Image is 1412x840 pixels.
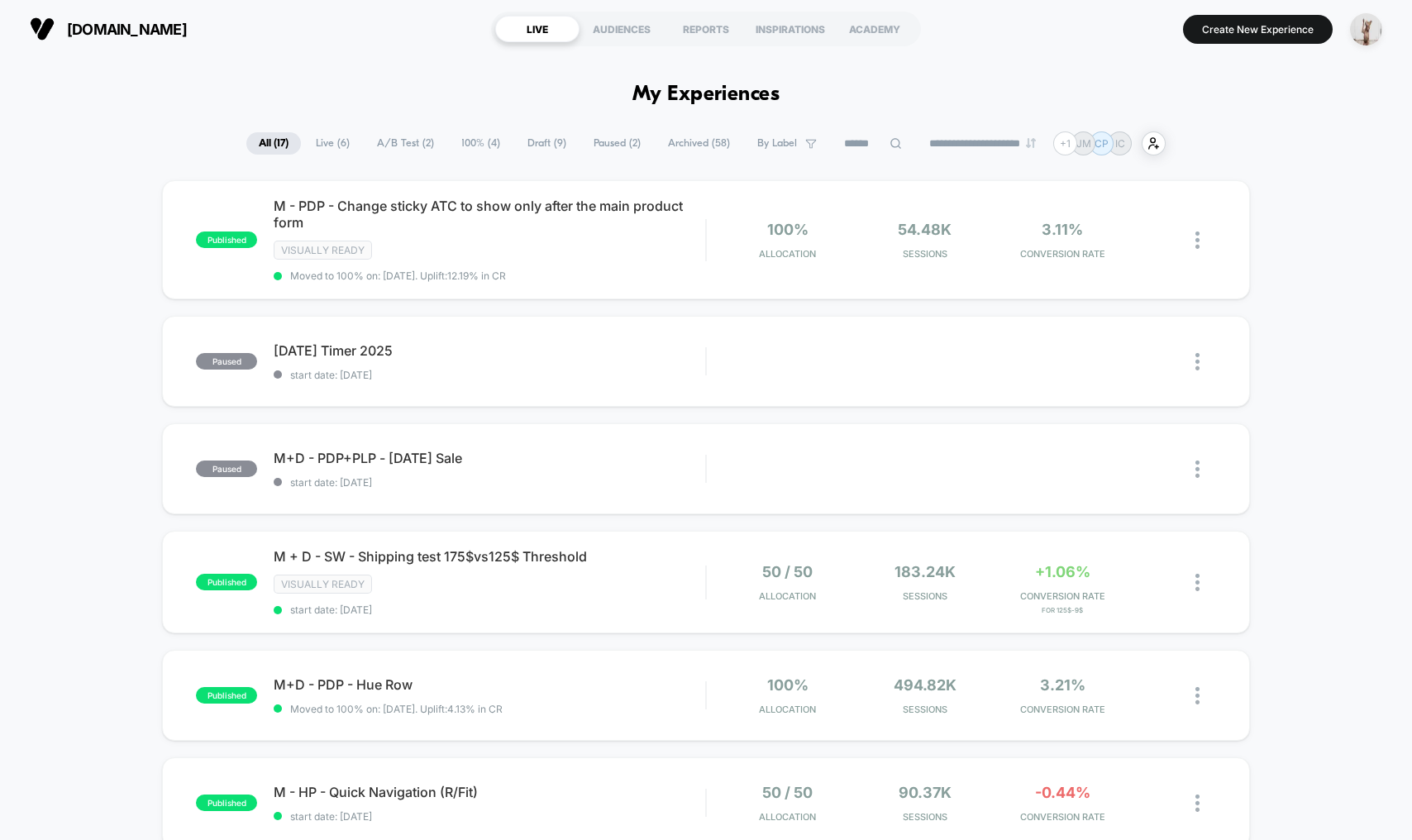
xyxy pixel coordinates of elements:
[762,563,813,580] span: 50 / 50
[1195,231,1200,249] img: close
[196,461,257,477] span: paused
[515,132,579,155] span: Draft ( 9 )
[274,676,705,693] span: M+D - PDP - Hue Row
[899,784,952,801] span: 90.37k
[748,16,832,42] div: INSPIRATIONS
[1076,137,1091,150] p: JM
[1350,13,1382,45] img: ppic
[861,590,990,602] span: Sessions
[894,563,956,580] span: 183.24k
[25,16,192,42] button: [DOMAIN_NAME]
[1042,221,1083,238] span: 3.11%
[656,132,742,155] span: Archived ( 58 )
[274,810,705,823] span: start date: [DATE]
[998,704,1127,715] span: CONVERSION RATE
[274,369,705,381] span: start date: [DATE]
[290,270,506,282] span: Moved to 100% on: [DATE] . Uplift: 12.19% in CR
[1026,138,1036,148] img: end
[274,342,705,359] span: [DATE] Timer 2025
[1095,137,1109,150] p: CP
[1053,131,1077,155] div: + 1
[998,590,1127,602] span: CONVERSION RATE
[861,248,990,260] span: Sessions
[759,248,816,260] span: Allocation
[1195,795,1200,812] img: close
[303,132,362,155] span: Live ( 6 )
[196,574,257,590] span: published
[365,132,446,155] span: A/B Test ( 2 )
[274,241,372,260] span: Visually ready
[998,811,1127,823] span: CONVERSION RATE
[1345,12,1387,46] button: ppic
[759,590,816,602] span: Allocation
[759,704,816,715] span: Allocation
[290,703,503,715] span: Moved to 100% on: [DATE] . Uplift: 4.13% in CR
[998,248,1127,260] span: CONVERSION RATE
[274,575,372,594] span: Visually ready
[30,17,55,41] img: Visually logo
[196,231,257,248] span: published
[832,16,917,42] div: ACADEMY
[1040,676,1085,694] span: 3.21%
[581,132,653,155] span: Paused ( 2 )
[664,16,748,42] div: REPORTS
[274,450,705,466] span: M+D - PDP+PLP - [DATE] Sale
[1183,15,1333,44] button: Create New Experience
[495,16,580,42] div: LIVE
[67,21,187,38] span: [DOMAIN_NAME]
[898,221,952,238] span: 54.48k
[767,221,809,238] span: 100%
[196,353,257,370] span: paused
[274,476,705,489] span: start date: [DATE]
[1035,784,1090,801] span: -0.44%
[1195,461,1200,478] img: close
[759,811,816,823] span: Allocation
[196,795,257,811] span: published
[861,704,990,715] span: Sessions
[1195,574,1200,591] img: close
[580,16,664,42] div: AUDIENCES
[894,676,956,694] span: 494.82k
[274,198,705,231] span: M - PDP - Change sticky ATC to show only after the main product form
[1035,563,1090,580] span: +1.06%
[762,784,813,801] span: 50 / 50
[449,132,513,155] span: 100% ( 4 )
[998,606,1127,614] span: for 125$-9$
[632,83,780,107] h1: My Experiences
[274,604,705,616] span: start date: [DATE]
[246,132,301,155] span: All ( 17 )
[757,137,797,150] span: By Label
[1195,687,1200,704] img: close
[1195,353,1200,370] img: close
[196,687,257,704] span: published
[861,811,990,823] span: Sessions
[1115,137,1125,150] p: IC
[767,676,809,694] span: 100%
[274,548,705,565] span: M + D - SW - Shipping test 175$vs125$ Threshold
[274,784,705,800] span: M - HP - Quick Navigation (R/Fit)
